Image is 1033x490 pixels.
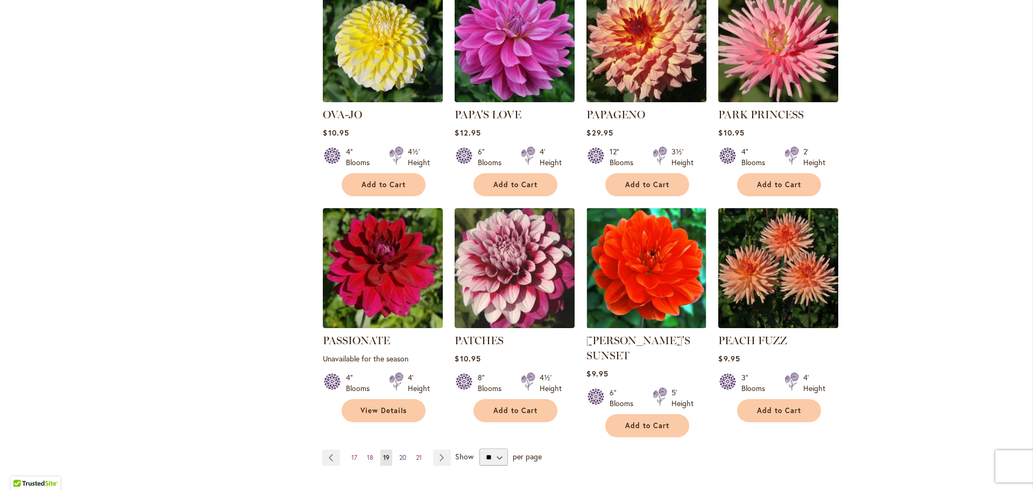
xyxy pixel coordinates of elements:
[342,173,426,196] button: Add to Cart
[349,450,360,466] a: 17
[757,406,801,415] span: Add to Cart
[803,372,825,394] div: 4' Height
[342,399,426,422] a: View Details
[610,146,640,168] div: 12" Blooms
[408,146,430,168] div: 4½' Height
[455,334,504,347] a: PATCHES
[493,180,537,189] span: Add to Cart
[625,421,669,430] span: Add to Cart
[455,353,480,364] span: $10.95
[455,127,480,138] span: $12.95
[346,372,376,394] div: 4" Blooms
[323,353,443,364] p: Unavailable for the season
[803,146,825,168] div: 2' Height
[605,414,689,437] button: Add to Cart
[586,320,706,330] a: PATRICIA ANN'S SUNSET
[493,406,537,415] span: Add to Cart
[625,180,669,189] span: Add to Cart
[455,320,575,330] a: Patches
[383,453,390,461] span: 19
[367,453,373,461] span: 18
[605,173,689,196] button: Add to Cart
[397,450,409,466] a: 20
[455,108,521,121] a: PAPA'S LOVE
[718,208,838,328] img: PEACH FUZZ
[513,451,542,461] span: per page
[323,127,349,138] span: $10.95
[757,180,801,189] span: Add to Cart
[478,146,508,168] div: 6" Blooms
[718,320,838,330] a: PEACH FUZZ
[586,334,690,362] a: [PERSON_NAME]'S SUNSET
[8,452,38,482] iframe: Launch Accessibility Center
[540,372,562,394] div: 4½' Height
[473,399,557,422] button: Add to Cart
[323,334,390,347] a: PASSIONATE
[718,127,744,138] span: $10.95
[362,180,406,189] span: Add to Cart
[741,372,772,394] div: 3" Blooms
[455,451,473,461] span: Show
[473,173,557,196] button: Add to Cart
[610,387,640,409] div: 6" Blooms
[478,372,508,394] div: 8" Blooms
[718,353,740,364] span: $9.95
[586,208,706,328] img: PATRICIA ANN'S SUNSET
[737,399,821,422] button: Add to Cart
[741,146,772,168] div: 4" Blooms
[323,208,443,328] img: PASSIONATE
[586,127,613,138] span: $29.95
[586,368,608,379] span: $9.95
[346,146,376,168] div: 4" Blooms
[671,387,694,409] div: 5' Height
[540,146,562,168] div: 4' Height
[671,146,694,168] div: 3½' Height
[323,94,443,104] a: OVA-JO
[323,320,443,330] a: PASSIONATE
[364,450,376,466] a: 18
[455,94,575,104] a: PAPA'S LOVE
[416,453,422,461] span: 21
[408,372,430,394] div: 4' Height
[455,208,575,328] img: Patches
[360,406,407,415] span: View Details
[737,173,821,196] button: Add to Cart
[413,450,424,466] a: 21
[586,94,706,104] a: Papageno
[718,94,838,104] a: PARK PRINCESS
[399,453,406,461] span: 20
[351,453,357,461] span: 17
[718,334,787,347] a: PEACH FUZZ
[323,108,362,121] a: OVA-JO
[586,108,645,121] a: PAPAGENO
[718,108,804,121] a: PARK PRINCESS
